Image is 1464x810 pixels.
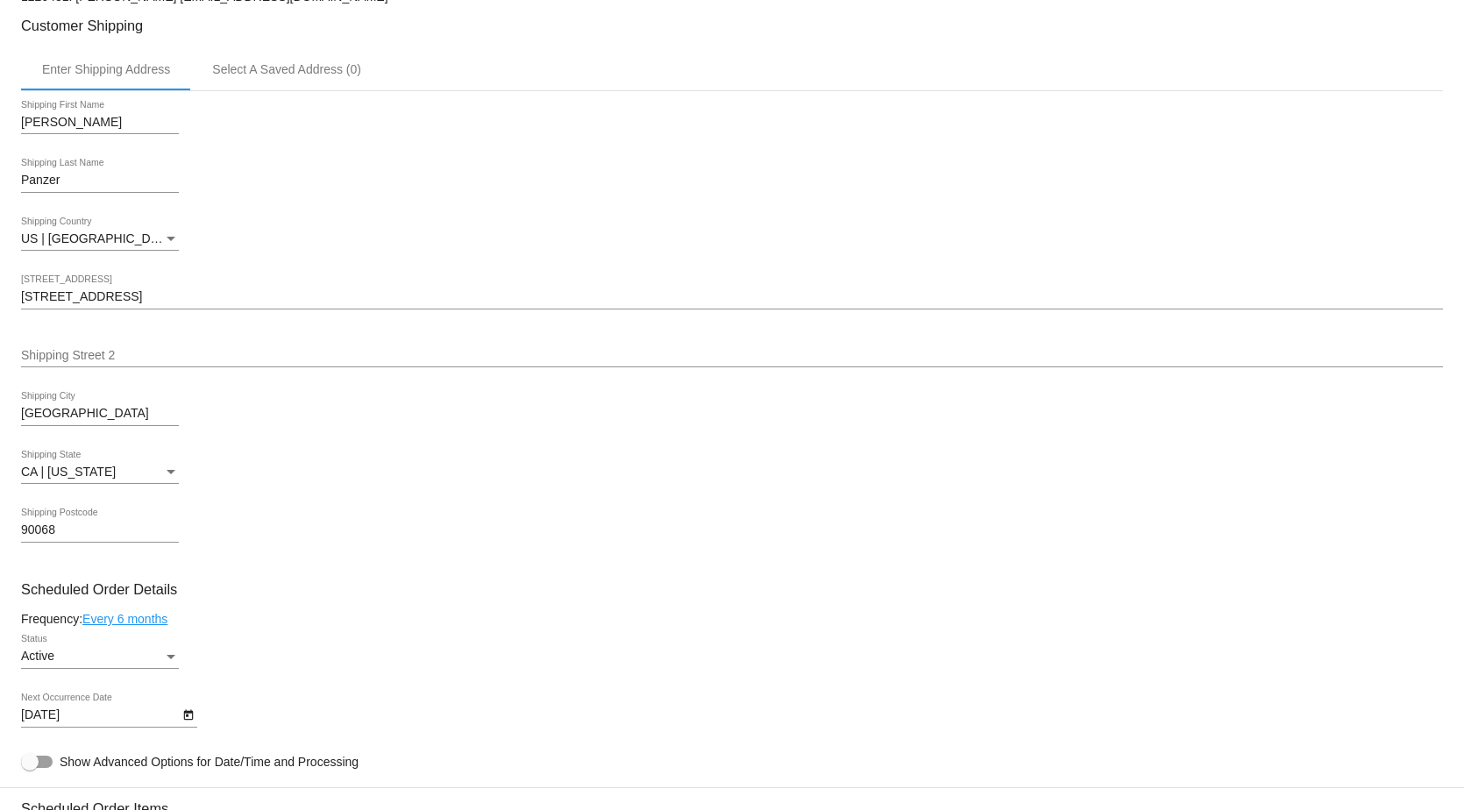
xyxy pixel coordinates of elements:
input: Shipping First Name [21,116,179,130]
button: Open calendar [179,705,197,723]
span: CA | [US_STATE] [21,465,116,479]
div: Select A Saved Address (0) [212,62,361,76]
input: Next Occurrence Date [21,708,179,722]
span: Show Advanced Options for Date/Time and Processing [60,753,359,771]
span: Active [21,649,54,663]
div: Enter Shipping Address [42,62,170,76]
mat-select: Shipping State [21,465,179,480]
h3: Scheduled Order Details [21,581,1443,598]
div: Frequency: [21,612,1443,626]
a: Every 6 months [82,612,167,626]
input: Shipping City [21,407,179,421]
mat-select: Status [21,650,179,664]
input: Shipping Postcode [21,523,179,537]
mat-select: Shipping Country [21,232,179,246]
input: Shipping Last Name [21,174,179,188]
input: Shipping Street 2 [21,349,1443,363]
h3: Customer Shipping [21,18,1443,34]
span: US | [GEOGRAPHIC_DATA] [21,231,176,245]
input: Shipping Street 1 [21,290,1443,304]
